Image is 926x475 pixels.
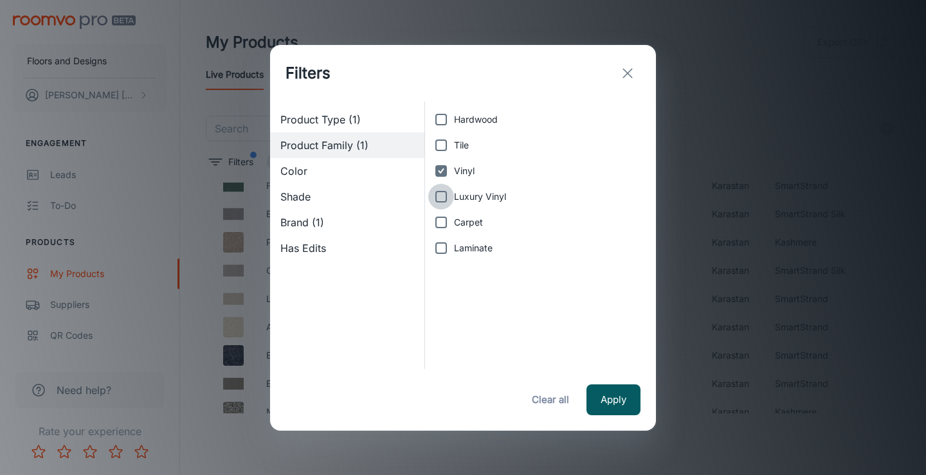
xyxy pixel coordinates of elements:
[586,384,640,415] button: Apply
[270,235,424,261] div: Has Edits
[286,62,331,85] h1: Filters
[270,132,424,158] div: Product Family (1)
[454,215,483,229] span: Carpet
[615,60,640,86] button: exit
[280,215,414,230] span: Brand (1)
[270,210,424,235] div: Brand (1)
[454,112,498,127] span: Hardwood
[270,107,424,132] div: Product Type (1)
[454,164,475,178] span: Vinyl
[454,138,469,152] span: Tile
[454,241,493,255] span: Laminate
[270,158,424,184] div: Color
[454,190,506,204] span: Luxury Vinyl
[280,138,414,153] span: Product Family (1)
[280,240,414,256] span: Has Edits
[280,112,414,127] span: Product Type (1)
[270,184,424,210] div: Shade
[280,189,414,204] span: Shade
[525,384,576,415] button: Clear all
[280,163,414,179] span: Color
